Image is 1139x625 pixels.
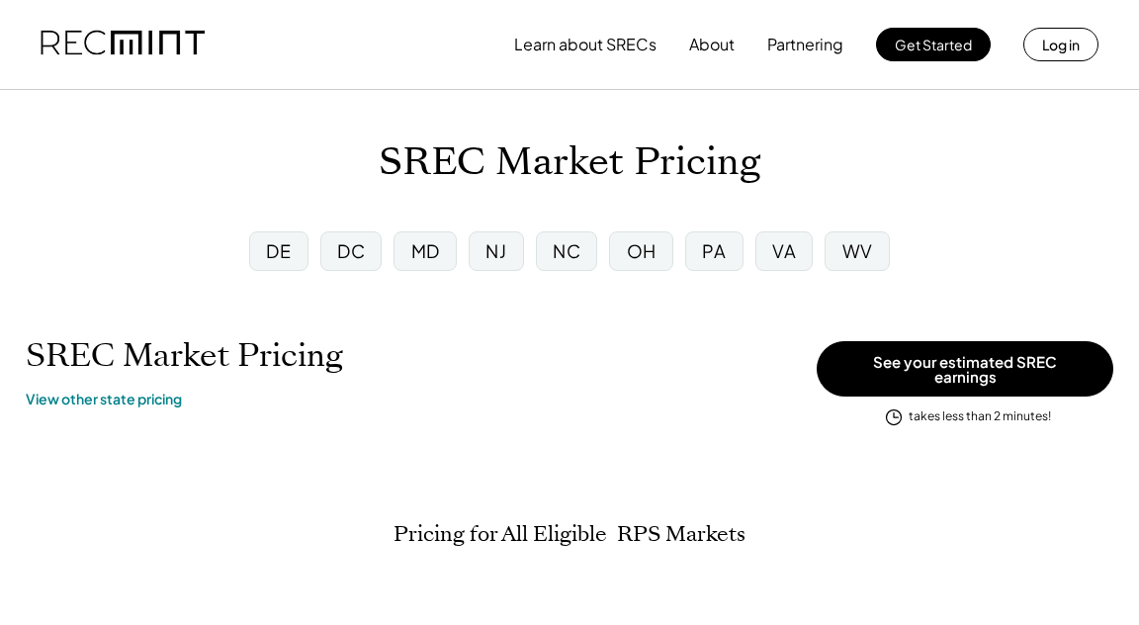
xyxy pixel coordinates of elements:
[909,408,1051,425] div: takes less than 2 minutes!
[767,25,843,64] button: Partnering
[842,238,873,263] div: WV
[514,25,657,64] button: Learn about SRECs
[553,238,580,263] div: NC
[876,28,991,61] button: Get Started
[26,336,343,375] h1: SREC Market Pricing
[26,390,182,409] a: View other state pricing
[1023,28,1098,61] button: Log in
[337,238,365,263] div: DC
[41,11,205,78] img: recmint-logotype%403x.png
[485,238,506,263] div: NJ
[411,238,440,263] div: MD
[394,521,745,547] h2: Pricing for All Eligible RPS Markets
[689,25,735,64] button: About
[379,139,760,186] h1: SREC Market Pricing
[702,238,726,263] div: PA
[627,238,657,263] div: OH
[817,341,1113,397] button: See your estimated SREC earnings
[772,238,796,263] div: VA
[266,238,291,263] div: DE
